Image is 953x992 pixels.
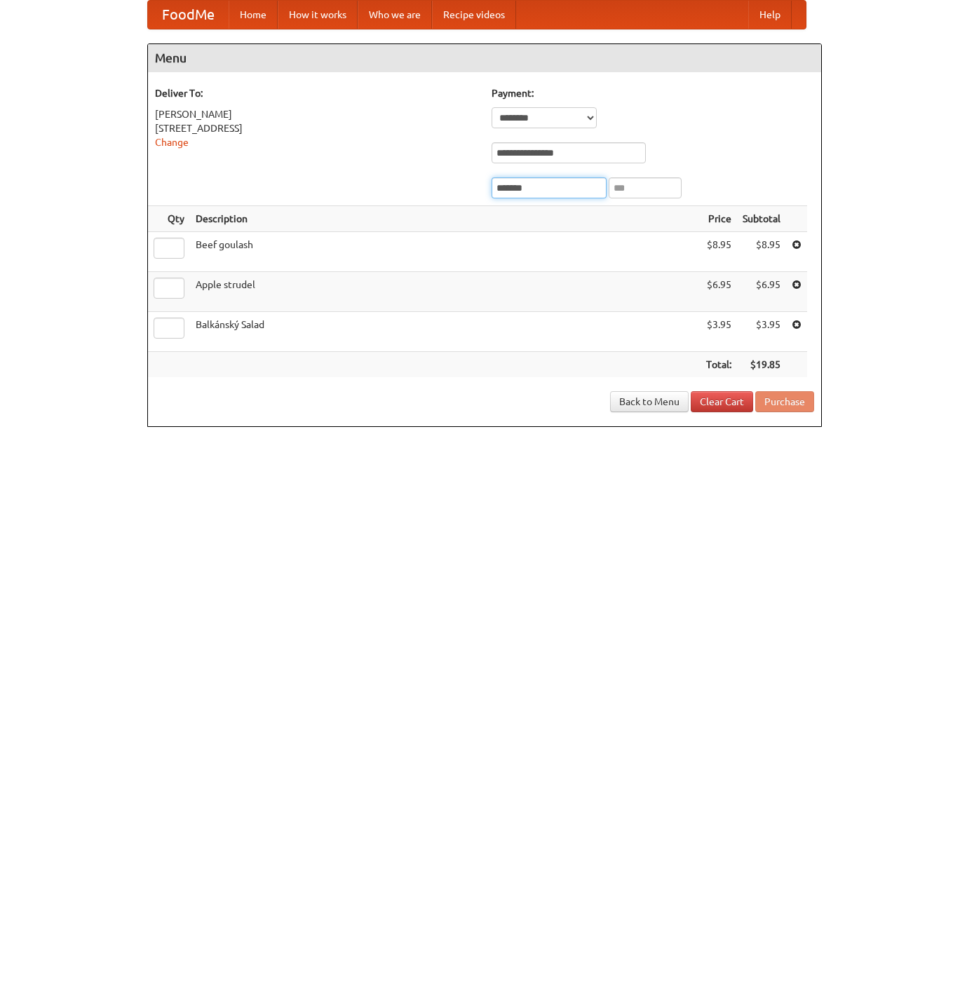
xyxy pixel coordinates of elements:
[737,206,786,232] th: Subtotal
[737,312,786,352] td: $3.95
[737,232,786,272] td: $8.95
[701,232,737,272] td: $8.95
[190,272,701,312] td: Apple strudel
[737,272,786,312] td: $6.95
[610,391,689,412] a: Back to Menu
[691,391,753,412] a: Clear Cart
[701,352,737,378] th: Total:
[358,1,432,29] a: Who we are
[701,312,737,352] td: $3.95
[492,86,814,100] h5: Payment:
[701,206,737,232] th: Price
[748,1,792,29] a: Help
[155,137,189,148] a: Change
[701,272,737,312] td: $6.95
[155,121,478,135] div: [STREET_ADDRESS]
[155,107,478,121] div: [PERSON_NAME]
[278,1,358,29] a: How it works
[229,1,278,29] a: Home
[148,44,821,72] h4: Menu
[148,1,229,29] a: FoodMe
[737,352,786,378] th: $19.85
[148,206,190,232] th: Qty
[432,1,516,29] a: Recipe videos
[190,232,701,272] td: Beef goulash
[155,86,478,100] h5: Deliver To:
[190,312,701,352] td: Balkánský Salad
[190,206,701,232] th: Description
[755,391,814,412] button: Purchase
